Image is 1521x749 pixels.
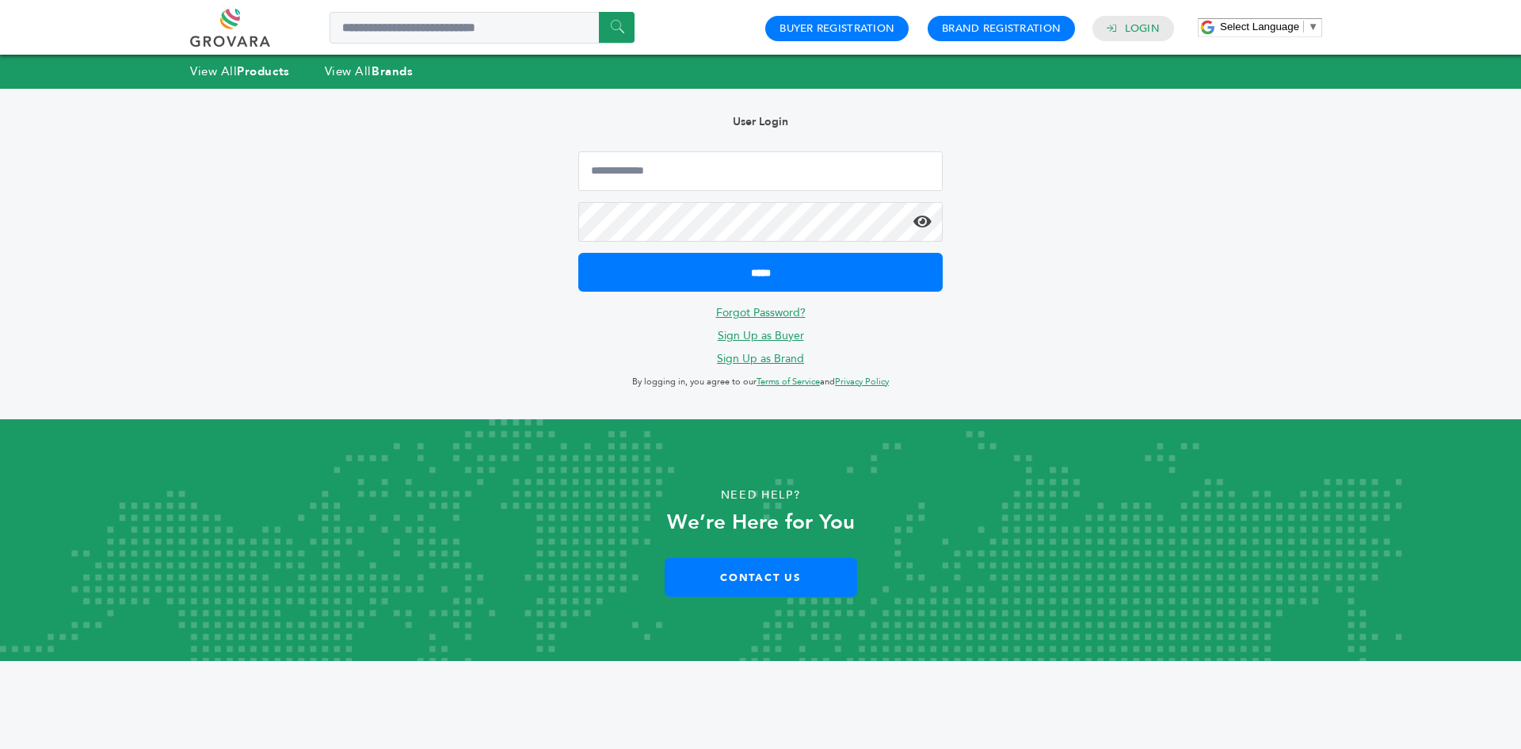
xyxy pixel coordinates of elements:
p: By logging in, you agree to our and [578,373,943,392]
a: Contact Us [665,558,857,597]
a: Terms of Service [757,376,820,388]
strong: We’re Here for You [667,508,855,537]
a: Select Language​ [1220,21,1318,32]
input: Search a product or brand... [330,12,635,44]
input: Email Address [578,151,943,191]
a: Privacy Policy [835,376,889,388]
span: Select Language [1220,21,1299,32]
a: View AllBrands [325,63,414,79]
strong: Products [237,63,289,79]
b: User Login [733,114,788,129]
input: Password [578,202,943,242]
a: Login [1125,21,1160,36]
a: View AllProducts [190,63,290,79]
strong: Brands [372,63,413,79]
a: Sign Up as Brand [717,351,804,366]
a: Sign Up as Buyer [718,328,804,343]
span: ▼ [1308,21,1318,32]
a: Buyer Registration [780,21,894,36]
a: Forgot Password? [716,305,806,320]
a: Brand Registration [942,21,1061,36]
p: Need Help? [76,483,1445,507]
